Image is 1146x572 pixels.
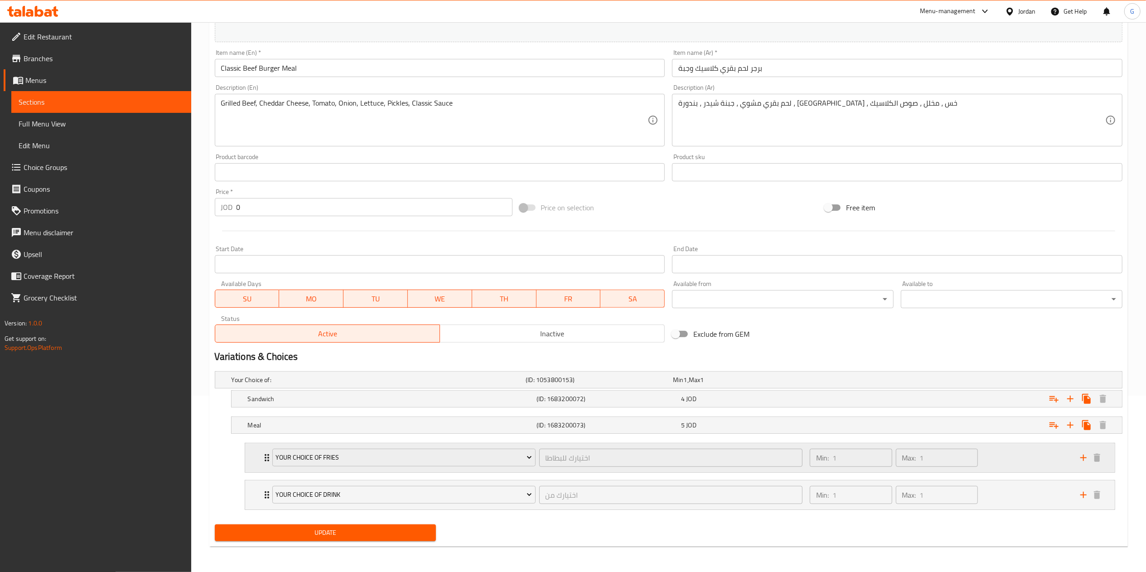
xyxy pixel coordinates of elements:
span: SU [219,292,276,305]
button: TH [472,290,537,308]
input: Please enter product barcode [215,163,665,181]
button: Clone new choice [1078,417,1095,433]
span: G [1130,6,1134,16]
span: Coverage Report [24,271,184,281]
div: Expand [232,417,1122,433]
input: Enter name Ar [672,59,1122,77]
h5: Meal [248,421,533,430]
span: Your Choice Of Fries [276,452,532,463]
span: Upsell [24,249,184,260]
button: Add new choice [1062,391,1078,407]
span: FR [540,292,597,305]
span: WE [411,292,469,305]
a: Choice Groups [4,156,191,178]
h2: Variations & Choices [215,350,1122,364]
span: Choice Groups [24,162,184,173]
div: Jordan [1018,6,1036,16]
span: Menu disclaimer [24,227,184,238]
span: Coupons [24,184,184,194]
button: Add choice group [1046,391,1062,407]
h5: (ID: 1683200072) [537,394,677,403]
a: Menus [4,69,191,91]
span: Your Choice Of Drink [276,489,532,500]
span: TH [476,292,533,305]
span: Active [219,327,436,340]
span: Edit Menu [19,140,184,151]
span: Full Menu View [19,118,184,129]
div: Expand [245,480,1115,509]
span: 1.0.0 [28,317,42,329]
a: Coupons [4,178,191,200]
button: Active [215,325,440,343]
div: ​ [901,290,1122,308]
span: JOD [687,419,696,431]
span: Update [222,527,429,538]
a: Edit Restaurant [4,26,191,48]
span: Max [689,374,700,386]
div: Menu-management [920,6,976,17]
span: SA [604,292,661,305]
button: Your Choice Of Drink [272,486,536,504]
h5: Sandwich [248,394,533,403]
button: Update [215,524,436,541]
a: Branches [4,48,191,69]
button: MO [279,290,343,308]
p: Max: [902,452,916,463]
button: Clone new choice [1078,391,1095,407]
button: SU [215,290,280,308]
a: Menu disclaimer [4,222,191,243]
textarea: لحم بقري مشوي ، جبنة شيدر ، بندورة ، [GEOGRAPHIC_DATA] ، خس ، مخلل ، صوص الكلاسيك [678,99,1105,142]
button: Delete Meal [1095,417,1111,433]
span: 4 [681,393,685,405]
button: delete [1090,488,1104,502]
input: Enter name En [215,59,665,77]
a: Full Menu View [11,113,191,135]
button: Add choice group [1046,417,1062,433]
textarea: Grilled Beef, Cheddar Cheese, Tomato, Onion, Lettuce, Pickles, Classic Sauce [221,99,648,142]
button: WE [408,290,472,308]
button: Add new choice [1062,417,1078,433]
span: Get support on: [5,333,46,344]
span: TU [347,292,404,305]
a: Grocery Checklist [4,287,191,309]
input: Please enter product sku [672,163,1122,181]
div: Expand [215,372,1122,388]
button: FR [537,290,601,308]
p: Min: [816,490,829,500]
span: 1 [700,374,704,386]
span: 1 [684,374,687,386]
a: Sections [11,91,191,113]
a: Edit Menu [11,135,191,156]
span: Promotions [24,205,184,216]
a: Coverage Report [4,265,191,287]
button: Your Choice Of Fries [272,449,536,467]
button: add [1077,488,1090,502]
span: Exclude from GEM [693,329,749,339]
a: Upsell [4,243,191,265]
button: SA [600,290,665,308]
span: Price on selection [541,202,595,213]
input: Please enter price [237,198,513,216]
h5: Your Choice of: [232,375,522,384]
li: Expand [237,439,1122,476]
button: delete [1090,451,1104,465]
button: Inactive [440,325,665,343]
p: Max: [902,490,916,500]
div: ​ [672,290,894,308]
div: Expand [245,443,1115,472]
a: Promotions [4,200,191,222]
a: Support.OpsPlatform [5,342,62,354]
div: Expand [232,391,1122,407]
button: Delete Sandwich [1095,391,1111,407]
div: , [673,375,817,384]
span: Sections [19,97,184,107]
span: Menus [25,75,184,86]
span: JOD [687,393,696,405]
span: MO [283,292,340,305]
span: Edit Restaurant [24,31,184,42]
p: JOD [221,202,233,213]
span: Version: [5,317,27,329]
span: Branches [24,53,184,64]
span: 5 [681,419,685,431]
span: Inactive [444,327,661,340]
